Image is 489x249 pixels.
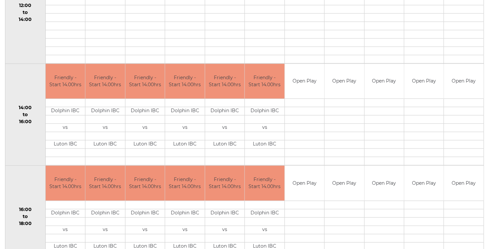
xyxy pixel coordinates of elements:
td: Dolphin IBC [125,209,165,217]
td: Dolphin IBC [165,107,204,116]
td: Open Play [365,64,404,99]
td: Luton IBC [85,140,125,149]
td: vs [125,124,165,132]
td: vs [165,124,204,132]
td: vs [245,124,284,132]
td: vs [205,124,245,132]
td: Friendly - Start 14.00hrs [125,64,165,99]
td: Dolphin IBC [85,209,125,217]
td: Open Play [325,166,364,201]
td: Dolphin IBC [46,107,85,116]
td: Friendly - Start 14.00hrs [165,64,204,99]
td: Friendly - Start 14.00hrs [46,64,85,99]
td: vs [165,226,204,234]
td: Open Play [365,166,404,201]
td: Dolphin IBC [85,107,125,116]
td: Open Play [325,64,364,99]
td: Open Play [285,166,324,201]
td: vs [125,226,165,234]
td: Friendly - Start 14.00hrs [205,166,245,201]
td: Dolphin IBC [245,107,284,116]
td: Luton IBC [125,140,165,149]
td: 14:00 to 16:00 [5,64,46,166]
td: Open Play [444,166,484,201]
td: Friendly - Start 14.00hrs [165,166,204,201]
td: Luton IBC [205,140,245,149]
td: vs [85,124,125,132]
td: Dolphin IBC [46,209,85,217]
td: Friendly - Start 14.00hrs [125,166,165,201]
td: Friendly - Start 14.00hrs [85,64,125,99]
td: Open Play [404,166,444,201]
td: Open Play [444,64,484,99]
td: vs [46,226,85,234]
td: vs [245,226,284,234]
td: Dolphin IBC [125,107,165,116]
td: Friendly - Start 14.00hrs [205,64,245,99]
td: Friendly - Start 14.00hrs [245,64,284,99]
td: Open Play [404,64,444,99]
td: Open Play [285,64,324,99]
td: Dolphin IBC [165,209,204,217]
td: Luton IBC [245,140,284,149]
td: Friendly - Start 14.00hrs [245,166,284,201]
td: vs [85,226,125,234]
td: vs [205,226,245,234]
td: Luton IBC [165,140,204,149]
td: Friendly - Start 14.00hrs [85,166,125,201]
td: Dolphin IBC [205,209,245,217]
td: Luton IBC [46,140,85,149]
td: Dolphin IBC [245,209,284,217]
td: Dolphin IBC [205,107,245,116]
td: vs [46,124,85,132]
td: Friendly - Start 14.00hrs [46,166,85,201]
